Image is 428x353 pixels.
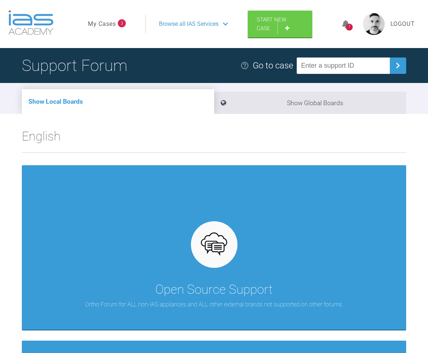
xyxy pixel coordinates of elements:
[257,16,286,32] span: Start New Case
[118,19,126,27] span: 3
[85,300,343,309] p: Ortho Forum for ALL non-IAS appliances and ALL other external brands not supported on other forums.
[391,19,415,29] a: Logout
[363,13,385,35] img: profile.png
[159,19,219,29] span: Browse all IAS Services
[240,61,249,70] img: help.e70b9f3d.svg
[22,89,214,114] li: Show Local Boards
[22,165,406,330] a: Open Source SupportOrtho Forum for ALL non-IAS appliances and ALL other external brands not suppo...
[8,10,53,35] img: logo-light.3e3ef733.png
[346,24,353,31] div: 7
[200,231,228,259] img: opensource.6e495855.svg
[297,57,390,74] input: Enter a support ID
[248,11,312,37] a: Start New Case
[22,53,127,78] h1: Support Forum
[214,92,407,114] li: Show Global Boards
[155,279,273,300] div: Open Source Support
[253,59,293,72] div: Go to case
[392,60,404,71] img: chevronRight.28bd32b0.svg
[88,19,116,29] a: My Cases
[22,126,406,152] h2: English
